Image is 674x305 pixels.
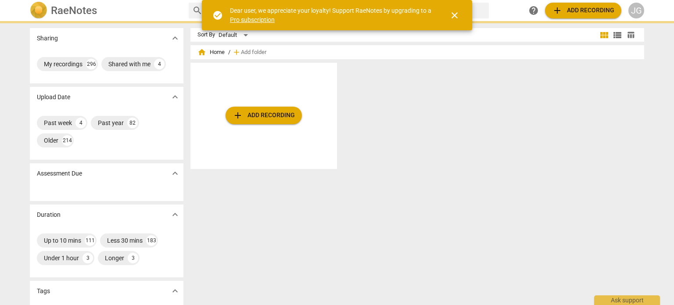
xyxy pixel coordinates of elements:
[168,284,182,298] button: Show more
[30,2,182,19] a: LogoRaeNotes
[612,30,623,40] span: view_list
[226,107,302,124] button: Upload
[624,29,637,42] button: Table view
[627,31,635,39] span: table_chart
[241,49,266,56] span: Add folder
[37,93,70,102] p: Upload Date
[230,16,275,23] a: Pro subscription
[44,118,72,127] div: Past week
[98,118,124,127] div: Past year
[128,253,138,263] div: 3
[108,60,151,68] div: Shared with me
[30,2,47,19] img: Logo
[107,236,143,245] div: Less 30 mins
[197,48,206,57] span: home
[528,5,539,16] span: help
[598,29,611,42] button: Tile view
[86,59,97,69] div: 296
[228,49,230,56] span: /
[37,169,82,178] p: Assessment Due
[85,235,95,246] div: 111
[594,295,660,305] div: Ask support
[232,48,241,57] span: add
[168,32,182,45] button: Show more
[219,28,251,42] div: Default
[230,6,434,24] div: Dear user, we appreciate your loyalty! Support RaeNotes by upgrading to a
[44,136,58,145] div: Older
[168,90,182,104] button: Show more
[51,4,97,17] h2: RaeNotes
[105,254,124,262] div: Longer
[192,5,203,16] span: search
[197,32,215,38] div: Sort By
[170,286,180,296] span: expand_more
[599,30,609,40] span: view_module
[444,5,465,26] button: Close
[233,110,295,121] span: Add recording
[170,92,180,102] span: expand_more
[154,59,165,69] div: 4
[611,29,624,42] button: List view
[44,60,82,68] div: My recordings
[37,287,50,296] p: Tags
[449,10,460,21] span: close
[197,48,225,57] span: Home
[37,34,58,43] p: Sharing
[170,209,180,220] span: expand_more
[75,118,86,128] div: 4
[127,118,138,128] div: 82
[82,253,93,263] div: 3
[170,168,180,179] span: expand_more
[146,235,157,246] div: 183
[552,5,563,16] span: add
[168,167,182,180] button: Show more
[168,208,182,221] button: Show more
[212,10,223,21] span: check_circle
[545,3,621,18] button: Upload
[233,110,243,121] span: add
[62,135,72,146] div: 214
[526,3,541,18] a: Help
[44,254,79,262] div: Under 1 hour
[37,210,61,219] p: Duration
[552,5,614,16] span: Add recording
[628,3,644,18] button: JG
[44,236,81,245] div: Up to 10 mins
[170,33,180,43] span: expand_more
